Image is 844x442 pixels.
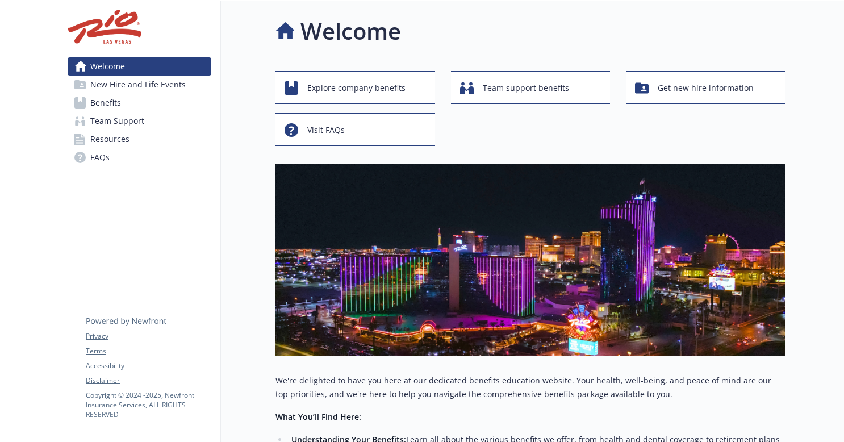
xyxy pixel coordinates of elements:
[68,112,211,130] a: Team Support
[626,71,785,104] button: Get new hire information
[275,71,435,104] button: Explore company benefits
[68,148,211,166] a: FAQs
[275,113,435,146] button: Visit FAQs
[275,164,785,356] img: overview page banner
[300,14,401,48] h1: Welcome
[90,112,144,130] span: Team Support
[90,76,186,94] span: New Hire and Life Events
[86,390,211,419] p: Copyright © 2024 - 2025 , Newfront Insurance Services, ALL RIGHTS RESERVED
[483,77,569,99] span: Team support benefits
[451,71,611,104] button: Team support benefits
[90,57,125,76] span: Welcome
[658,77,754,99] span: Get new hire information
[86,346,211,356] a: Terms
[86,331,211,341] a: Privacy
[68,76,211,94] a: New Hire and Life Events
[90,148,110,166] span: FAQs
[86,361,211,371] a: Accessibility
[68,57,211,76] a: Welcome
[307,77,406,99] span: Explore company benefits
[90,94,121,112] span: Benefits
[90,130,129,148] span: Resources
[68,94,211,112] a: Benefits
[307,119,345,141] span: Visit FAQs
[86,376,211,386] a: Disclaimer
[68,130,211,148] a: Resources
[275,411,361,422] strong: What You’ll Find Here:
[275,374,785,401] p: We're delighted to have you here at our dedicated benefits education website. Your health, well-b...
